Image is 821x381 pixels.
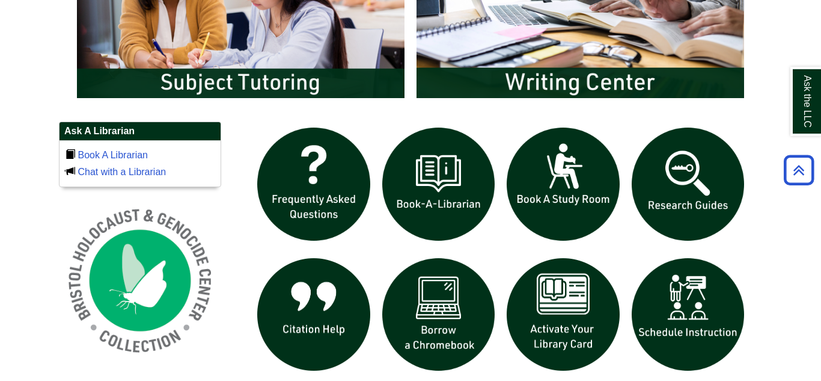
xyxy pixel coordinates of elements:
[501,122,626,247] img: book a study room icon links to book a study room web page
[501,252,626,377] img: activate Library Card icon links to form to activate student ID into library card
[59,199,221,362] img: Holocaust and Genocide Collection
[780,162,818,178] a: Back to Top
[60,122,221,141] h2: Ask A Librarian
[376,252,501,377] img: Borrow a chromebook icon links to the borrow a chromebook web page
[251,252,376,377] img: citation help icon links to citation help guide page
[78,167,166,177] a: Chat with a Librarian
[626,122,751,247] img: Research Guides icon links to research guides web page
[626,252,751,377] img: For faculty. Schedule Library Instruction icon links to form.
[251,122,376,247] img: frequently asked questions
[78,150,148,160] a: Book A Librarian
[376,122,501,247] img: Book a Librarian icon links to book a librarian web page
